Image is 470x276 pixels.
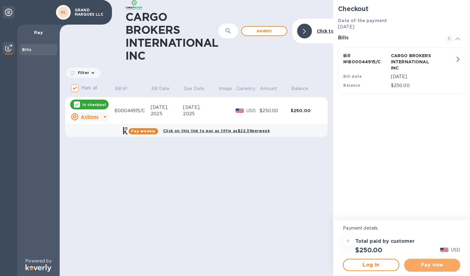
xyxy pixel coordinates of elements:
b: Click to hide [317,29,345,34]
span: Bill № [115,85,136,92]
button: Bill №B00044915/CCARGO BROKERS INTERNATIONAL INCBill date[DATE]Balance$250.00 [338,47,465,94]
p: Filter [75,70,89,75]
h1: CARGO BROKERS INTERNATIONAL INC [125,10,218,62]
div: 2025 [183,111,218,117]
p: [DATE] [391,73,455,80]
p: USD [451,247,460,253]
button: Log in [343,259,399,271]
b: Pay weekly [131,129,155,133]
div: = [343,236,353,246]
p: CARGO BROKERS INTERNATIONAL INC [391,53,436,71]
p: Amount [260,85,277,92]
span: Bill Date [151,85,177,92]
p: In checkout [82,102,106,107]
div: $250.00 [291,108,322,114]
b: Click on this link to pay as little as $22.39 per week [163,128,270,133]
p: Image [219,85,233,92]
button: Addbill [241,26,287,36]
p: $250.00 [391,82,455,89]
p: Mark all [81,85,97,91]
div: [DATE], [151,104,183,111]
b: Bills [22,47,31,52]
div: B00044915/C [114,108,151,114]
p: GRAND MARQUES LLC [75,8,106,17]
span: Due Date [184,85,212,92]
p: Payment details [343,225,460,231]
p: [DATE] [338,24,465,30]
p: Powered by [25,258,51,264]
span: Log in [349,261,393,269]
b: Balance [343,83,360,88]
span: 1 [445,35,453,42]
div: $250.00 [260,108,291,114]
span: Balance [291,85,317,92]
div: [DATE], [183,104,218,111]
p: Bill Date [151,85,169,92]
button: Pay now [404,259,460,271]
span: Amount [260,85,285,92]
span: Add bill [247,27,282,35]
p: USD [246,108,260,114]
h2: $250.00 [355,246,382,254]
b: Bill date [343,74,362,79]
img: Logo [26,264,51,272]
p: Currency [236,85,255,92]
p: Due Date [184,85,204,92]
img: USD [236,108,244,113]
p: Bill № [115,85,128,92]
p: Pay [22,30,55,36]
p: Bill № B00044915/C [343,53,388,65]
p: Balance [291,85,309,92]
h3: Bills [338,35,438,41]
div: 2025 [151,111,183,117]
img: USD [440,248,448,252]
h2: Checkout [338,5,465,13]
span: Pay now [409,261,455,269]
u: Actions [81,114,98,119]
h3: Total paid by customer [355,239,415,244]
b: Date of the payment [338,18,387,23]
b: GL [61,10,66,14]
